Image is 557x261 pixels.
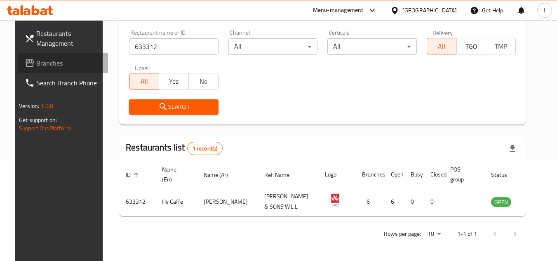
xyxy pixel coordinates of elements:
[424,162,444,187] th: Closed
[159,73,189,89] button: Yes
[19,115,57,125] span: Get support on:
[491,198,511,207] span: OPEN
[197,187,258,216] td: [PERSON_NAME]
[491,197,511,207] div: OPEN
[19,101,39,111] span: Version:
[489,40,512,52] span: TMP
[162,165,187,184] span: Name (En)
[192,75,215,87] span: No
[187,142,223,155] div: Total records count
[318,162,355,187] th: Logo
[404,162,424,187] th: Busy
[119,162,556,216] table: enhanced table
[204,170,239,180] span: Name (Ar)
[355,162,384,187] th: Branches
[384,187,404,216] td: 6
[450,165,475,184] span: POS group
[486,38,516,54] button: TMP
[491,170,518,180] span: Status
[188,73,219,89] button: No
[136,102,212,112] span: Search
[402,6,457,15] div: [GEOGRAPHIC_DATA]
[432,30,453,35] label: Delivery
[36,78,101,88] span: Search Branch Phone
[384,229,421,239] p: Rows per page:
[355,187,384,216] td: 6
[36,28,101,48] span: Restaurants Management
[430,40,454,52] span: All
[155,187,197,216] td: Illy Caffe
[544,6,545,15] span: l
[129,99,218,115] button: Search
[228,38,317,55] div: All
[457,229,477,239] p: 1-1 of 1
[133,75,156,87] span: All
[258,187,318,216] td: [PERSON_NAME] & SONS W.L.L
[404,187,424,216] td: 0
[384,162,404,187] th: Open
[19,123,71,134] a: Support.OpsPlatform
[135,65,150,71] label: Upsell
[264,170,300,180] span: Ref. Name
[424,187,444,216] td: 0
[18,24,108,53] a: Restaurants Management
[18,53,108,73] a: Branches
[36,58,101,68] span: Branches
[325,190,345,210] img: Illy Caffe
[424,228,444,240] div: Rows per page:
[129,73,159,89] button: All
[129,10,516,22] h2: Restaurant search
[119,187,155,216] td: 633312
[129,38,218,55] input: Search for restaurant name or ID..
[188,145,223,153] span: 1 record(s)
[327,38,416,55] div: All
[427,38,457,54] button: All
[126,141,223,155] h2: Restaurants list
[456,38,486,54] button: TGO
[18,73,108,93] a: Search Branch Phone
[126,170,141,180] span: ID
[162,75,186,87] span: Yes
[40,101,53,111] span: 1.0.0
[460,40,483,52] span: TGO
[313,5,364,15] div: Menu-management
